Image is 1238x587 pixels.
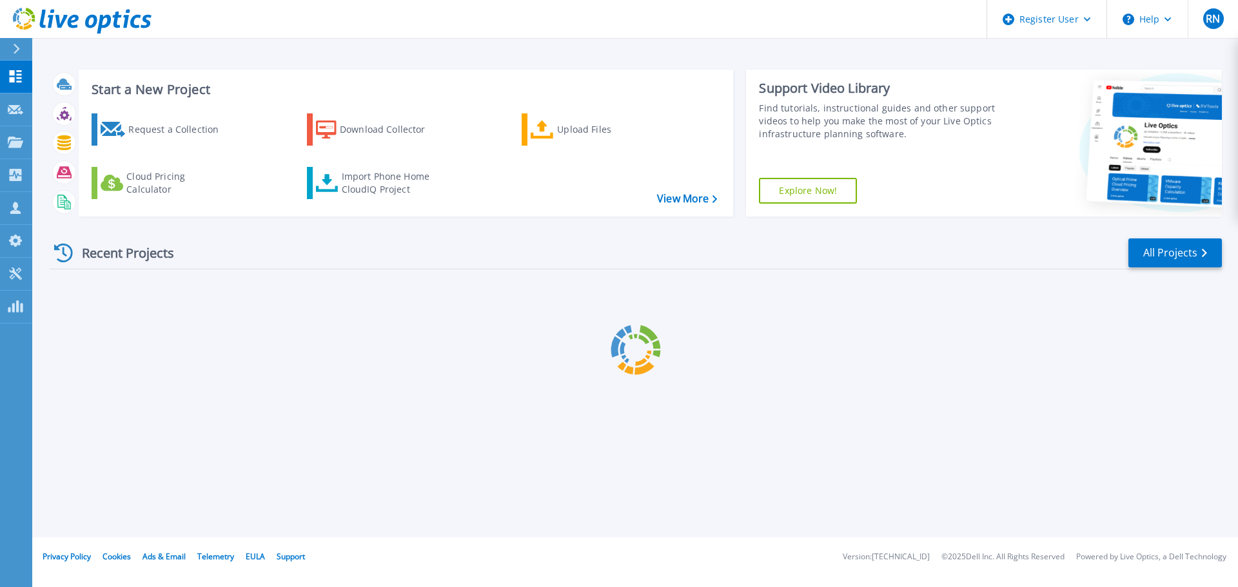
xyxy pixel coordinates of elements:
a: EULA [246,551,265,562]
a: Download Collector [307,113,451,146]
h3: Start a New Project [92,82,717,97]
li: Version: [TECHNICAL_ID] [843,553,930,561]
a: Request a Collection [92,113,235,146]
div: Find tutorials, instructional guides and other support videos to help you make the most of your L... [759,102,1001,140]
a: Telemetry [197,551,234,562]
a: Cookies [103,551,131,562]
a: All Projects [1128,238,1222,267]
a: Support [277,551,305,562]
div: Download Collector [340,117,443,142]
a: Ads & Email [142,551,186,562]
div: Upload Files [557,117,660,142]
a: Explore Now! [759,178,857,204]
div: Request a Collection [128,117,231,142]
a: Upload Files [522,113,665,146]
span: RN [1206,14,1220,24]
a: View More [657,193,717,205]
div: Import Phone Home CloudIQ Project [342,170,442,196]
a: Cloud Pricing Calculator [92,167,235,199]
div: Support Video Library [759,80,1001,97]
li: © 2025 Dell Inc. All Rights Reserved [941,553,1065,561]
div: Recent Projects [50,237,192,269]
a: Privacy Policy [43,551,91,562]
li: Powered by Live Optics, a Dell Technology [1076,553,1226,561]
div: Cloud Pricing Calculator [126,170,230,196]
